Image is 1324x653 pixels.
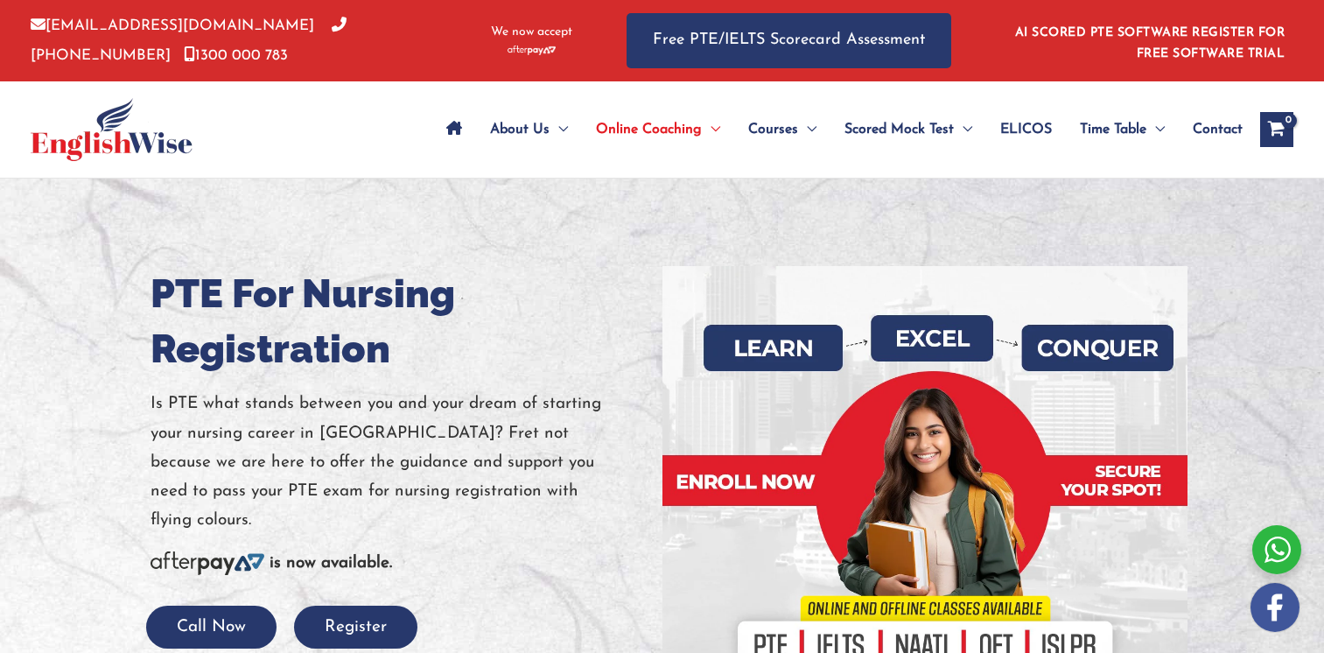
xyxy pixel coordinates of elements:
a: Scored Mock TestMenu Toggle [830,99,986,160]
span: ELICOS [1000,99,1052,160]
b: is now available. [270,555,392,572]
span: About Us [490,99,550,160]
img: Afterpay-Logo [151,551,264,575]
span: Courses [748,99,798,160]
aside: Header Widget 1 [1005,12,1293,69]
a: [PHONE_NUMBER] [31,18,347,62]
span: Time Table [1080,99,1146,160]
button: Register [294,606,417,649]
span: We now accept [491,24,572,41]
span: Scored Mock Test [844,99,954,160]
button: Call Now [146,606,277,649]
img: Afterpay-Logo [508,46,556,55]
h1: PTE For Nursing Registration [151,266,649,376]
span: Menu Toggle [1146,99,1165,160]
a: Register [294,619,417,635]
span: Contact [1193,99,1243,160]
span: Menu Toggle [954,99,972,160]
span: Online Coaching [596,99,702,160]
a: About UsMenu Toggle [476,99,582,160]
a: Call Now [146,619,277,635]
img: white-facebook.png [1250,583,1299,632]
a: Online CoachingMenu Toggle [582,99,734,160]
a: Contact [1179,99,1243,160]
img: cropped-ew-logo [31,98,193,161]
span: Menu Toggle [702,99,720,160]
a: ELICOS [986,99,1066,160]
span: Menu Toggle [550,99,568,160]
a: 1300 000 783 [184,48,288,63]
a: View Shopping Cart, empty [1260,112,1293,147]
p: Is PTE what stands between you and your dream of starting your nursing career in [GEOGRAPHIC_DATA... [151,390,649,535]
a: CoursesMenu Toggle [734,99,830,160]
a: AI SCORED PTE SOFTWARE REGISTER FOR FREE SOFTWARE TRIAL [1015,26,1285,60]
nav: Site Navigation: Main Menu [432,99,1243,160]
a: Free PTE/IELTS Scorecard Assessment [627,13,951,68]
span: Menu Toggle [798,99,816,160]
a: [EMAIL_ADDRESS][DOMAIN_NAME] [31,18,314,33]
a: Time TableMenu Toggle [1066,99,1179,160]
